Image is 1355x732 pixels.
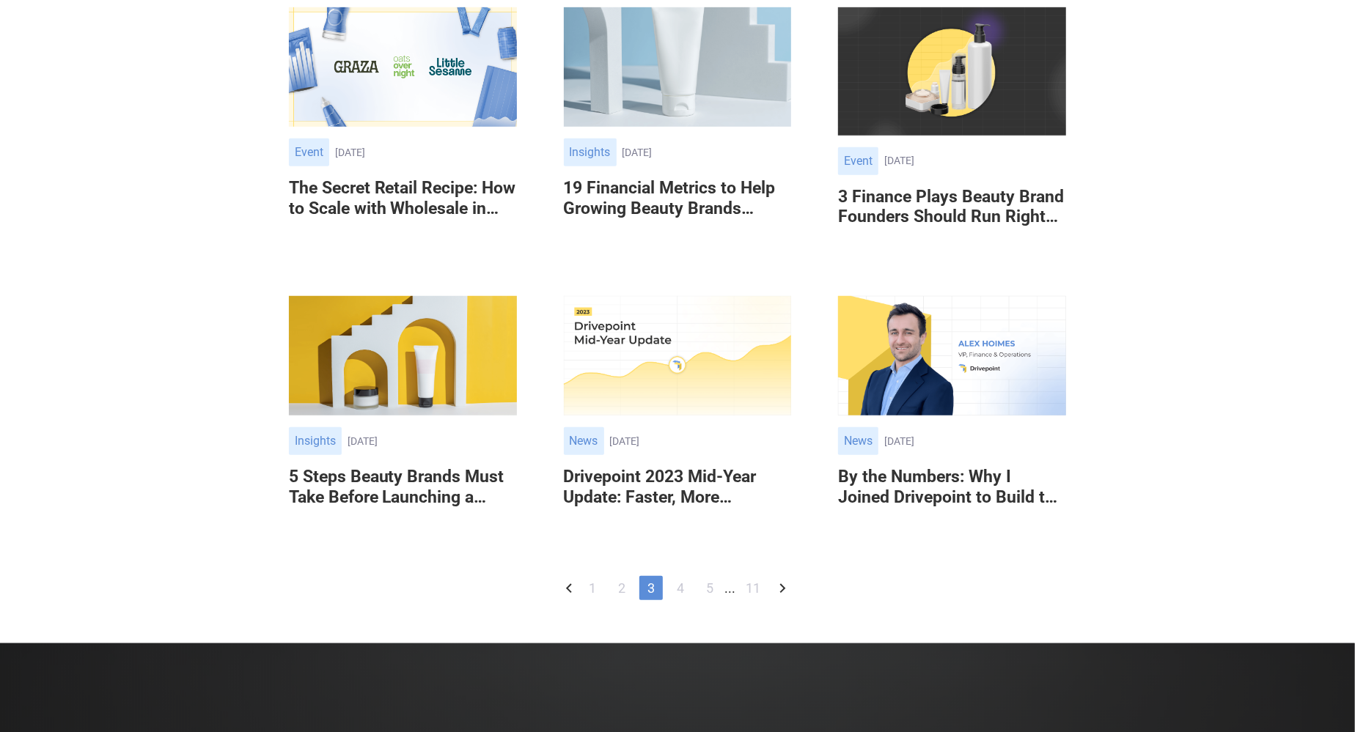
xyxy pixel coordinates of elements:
[884,435,1066,448] div: [DATE]
[738,576,768,600] a: 11
[564,7,792,127] img: 19 Financial Metrics to Help Growing Beauty Brands Unlock Profitability Faster
[564,178,792,218] h6: 19 Financial Metrics to Help Growing Beauty Brands Unlock Profitability Faster
[610,435,792,448] div: [DATE]
[289,427,342,455] div: Insights
[838,7,1066,136] img: 3 Finance Plays Beauty Brand Founders Should Run Right Now Before Q4
[289,178,517,218] h6: The Secret Retail Recipe: How to Scale with Wholesale in [DATE]
[564,7,792,240] a: Insights[DATE]19 Financial Metrics to Help Growing Beauty Brands Unlock Profitability Faster
[564,296,792,415] img: Drivepoint 2023 Mid-Year Update: Faster, More Accurate Forecasting for Omnichannel Consumer Brands
[724,579,735,597] div: ...
[838,7,1066,249] a: Event[DATE]3 Finance Plays Beauty Brand Founders Should Run Right Now Before Q4
[564,467,792,507] h6: Drivepoint 2023 Mid-Year Update: Faster, More Accurate Forecasting for Omnichannel Consumer Brands
[838,467,1066,507] h6: By the Numbers: Why I Joined Drivepoint to Build the Future of Strategic Finance
[838,187,1066,227] h6: 3 Finance Plays Beauty Brand Founders Should Run Right Now Before Q4
[289,7,517,127] img: The Secret Retail Recipe: How to Scale with Wholesale in 2024
[838,296,1066,415] img: By the Numbers: Why I Joined Drivepoint to Build the Future of Strategic Finance
[610,576,634,600] a: 2
[289,138,329,166] div: Event
[884,155,1066,167] div: [DATE]
[698,576,721,600] a: 5
[771,576,794,600] a: Next Page
[564,296,792,529] a: News[DATE]Drivepoint 2023 Mid-Year Update: Faster, More Accurate Forecasting for Omnichannel Cons...
[639,576,663,600] a: 3
[669,576,692,600] a: 4
[560,576,578,600] a: Previous Page
[289,576,1067,600] div: List
[838,296,1066,529] a: News[DATE]By the Numbers: Why I Joined Drivepoint to Build the Future of Strategic Finance
[623,147,792,159] div: [DATE]
[289,296,517,529] a: Insights[DATE]5 Steps Beauty Brands Must Take Before Launching a Capital Fundraise
[289,467,517,507] h6: 5 Steps Beauty Brands Must Take Before Launching a Capital Fundraise
[564,427,604,455] div: News
[335,147,517,159] div: [DATE]
[348,435,517,448] div: [DATE]
[838,147,878,175] div: Event
[581,576,604,600] a: 1
[838,427,878,455] div: News
[289,7,517,240] a: Event[DATE]The Secret Retail Recipe: How to Scale with Wholesale in [DATE]
[564,138,617,166] div: Insights
[289,296,517,415] img: 5 Steps Beauty Brands Must Take Before Launching a Capital Fundraise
